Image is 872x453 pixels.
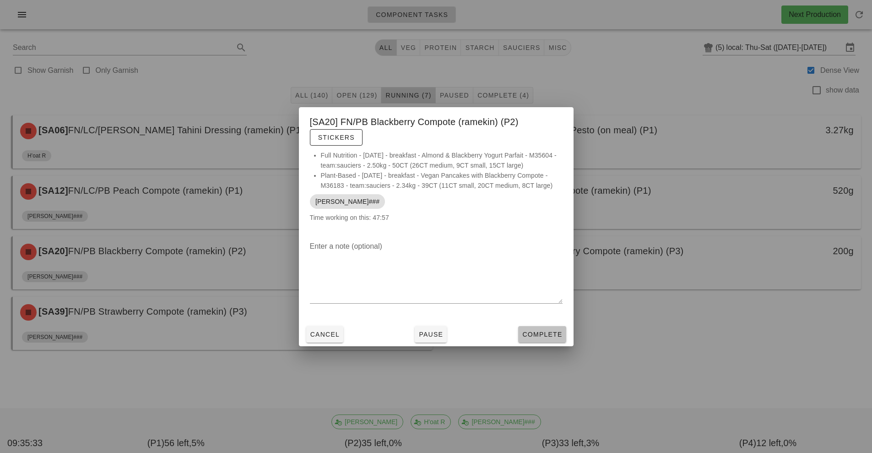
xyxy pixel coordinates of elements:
span: Cancel [310,331,340,338]
span: Pause [418,331,443,338]
span: [PERSON_NAME]### [315,194,379,209]
span: Complete [522,331,562,338]
button: Cancel [306,326,344,343]
button: Complete [518,326,566,343]
li: Plant-Based - [DATE] - breakfast - Vegan Pancakes with Blackberry Compote - M36183 - team:saucier... [321,170,563,191]
span: Stickers [318,134,355,141]
div: Time working on this: 47:57 [299,150,574,232]
li: Full Nutrition - [DATE] - breakfast - Almond & Blackberry Yogurt Parfait - M35604 - team:sauciers... [321,150,563,170]
button: Stickers [310,129,363,146]
button: Pause [415,326,447,343]
div: [SA20] FN/PB Blackberry Compote (ramekin) (P2) [299,107,574,150]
